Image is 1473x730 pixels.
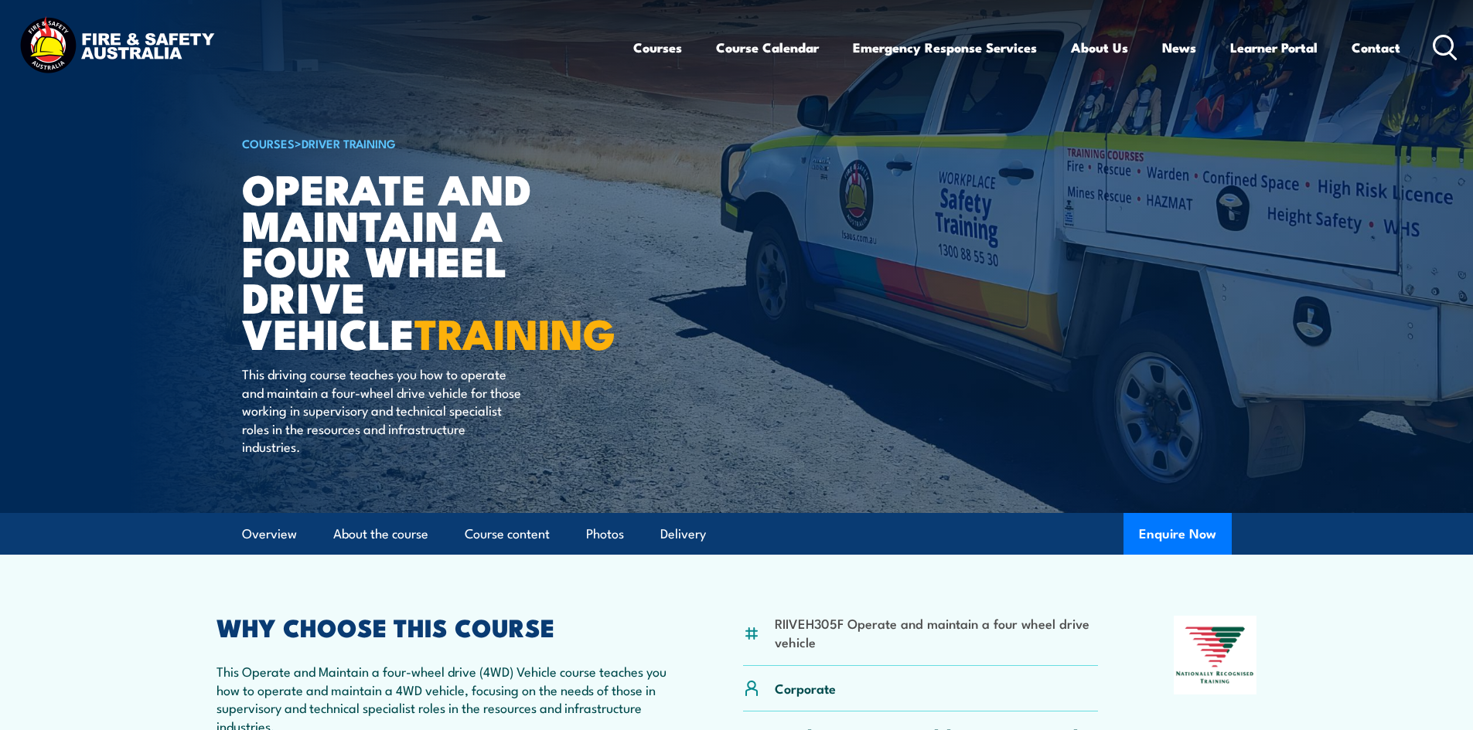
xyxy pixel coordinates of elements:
[242,365,524,455] p: This driving course teaches you how to operate and maintain a four-wheel drive vehicle for those ...
[1230,27,1318,68] a: Learner Portal
[716,27,819,68] a: Course Calendar
[242,170,624,351] h1: Operate and Maintain a Four Wheel Drive Vehicle
[1071,27,1128,68] a: About Us
[1124,513,1232,555] button: Enquire Now
[775,614,1099,650] li: RIIVEH305F Operate and maintain a four wheel drive vehicle
[242,134,624,152] h6: >
[633,27,682,68] a: Courses
[1352,27,1400,68] a: Contact
[1162,27,1196,68] a: News
[242,514,297,555] a: Overview
[1174,616,1257,694] img: Nationally Recognised Training logo.
[660,514,706,555] a: Delivery
[414,300,615,364] strong: TRAINING
[775,679,836,697] p: Corporate
[333,514,428,555] a: About the course
[217,616,668,637] h2: WHY CHOOSE THIS COURSE
[465,514,550,555] a: Course content
[586,514,624,555] a: Photos
[302,134,396,151] a: Driver Training
[242,134,295,151] a: COURSES
[853,27,1037,68] a: Emergency Response Services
